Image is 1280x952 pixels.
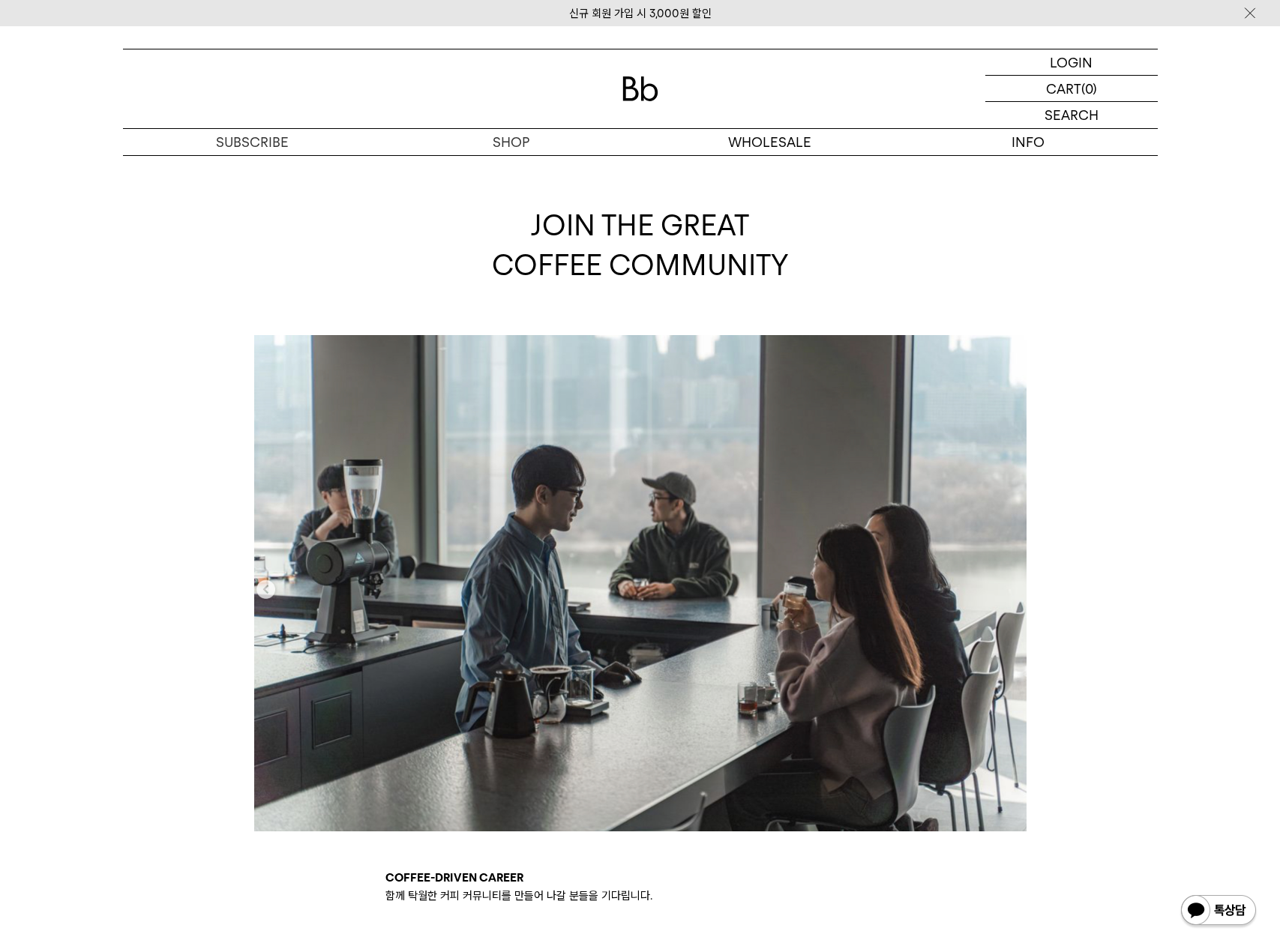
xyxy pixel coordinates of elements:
[569,7,712,20] a: 신규 회원 가입 시 3,000원 할인
[1081,76,1097,101] p: (0)
[385,869,895,905] div: 함께 탁월한 커피 커뮤니티를 만들어 나갈 분들을 기다립니다.
[622,76,658,101] img: 로고
[1180,894,1258,930] img: 카카오톡 채널 1:1 채팅 버튼
[123,129,382,155] a: SUBSCRIBE
[1045,102,1099,128] p: SEARCH
[985,49,1158,76] a: LOGIN
[985,76,1158,102] a: CART (0)
[385,869,895,887] p: Coffee-driven career
[382,129,640,155] a: SHOP
[1050,49,1093,75] p: LOGIN
[1046,76,1081,101] p: CART
[899,129,1158,155] p: INFO
[492,208,789,282] span: JOIN THE GREAT COFFEE COMMUNITY
[640,129,899,155] p: WHOLESALE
